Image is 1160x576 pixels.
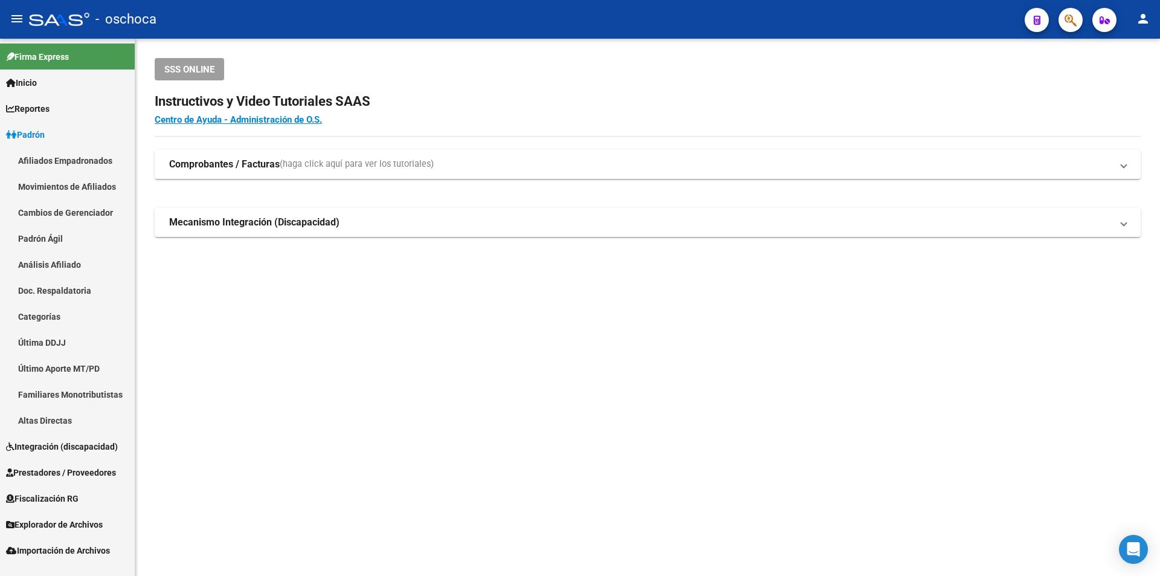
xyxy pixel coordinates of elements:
button: SSS ONLINE [155,58,224,80]
span: - oschoca [95,6,156,33]
span: Padrón [6,128,45,141]
strong: Comprobantes / Facturas [169,158,280,171]
span: Fiscalización RG [6,492,79,505]
span: Explorador de Archivos [6,518,103,531]
span: Integración (discapacidad) [6,440,118,453]
mat-expansion-panel-header: Comprobantes / Facturas(haga click aquí para ver los tutoriales) [155,150,1141,179]
span: Prestadores / Proveedores [6,466,116,479]
span: Reportes [6,102,50,115]
span: Inicio [6,76,37,89]
a: Centro de Ayuda - Administración de O.S. [155,114,322,125]
span: SSS ONLINE [164,64,214,75]
span: (haga click aquí para ver los tutoriales) [280,158,434,171]
strong: Mecanismo Integración (Discapacidad) [169,216,340,229]
span: Firma Express [6,50,69,63]
mat-icon: person [1136,11,1150,26]
mat-icon: menu [10,11,24,26]
span: Importación de Archivos [6,544,110,557]
h2: Instructivos y Video Tutoriales SAAS [155,90,1141,113]
mat-expansion-panel-header: Mecanismo Integración (Discapacidad) [155,208,1141,237]
div: Open Intercom Messenger [1119,535,1148,564]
